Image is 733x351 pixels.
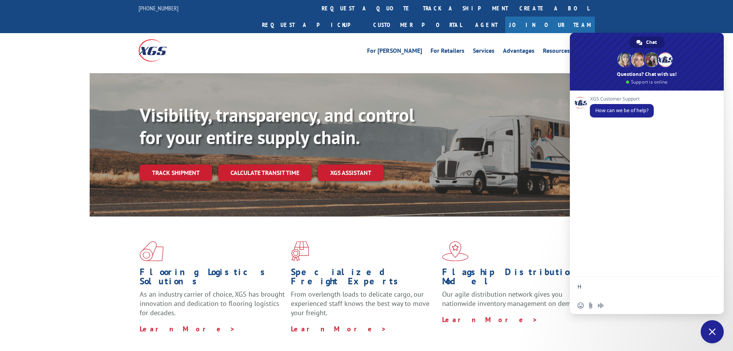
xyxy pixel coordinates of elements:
[140,267,285,290] h1: Flooring Logistics Solutions
[140,103,414,149] b: Visibility, transparency, and control for your entire supply chain.
[291,241,309,261] img: xgs-icon-focused-on-flooring-red
[140,324,235,333] a: Learn More >
[291,267,436,290] h1: Specialized Freight Experts
[646,37,657,48] span: Chat
[291,290,436,324] p: From overlength loads to delicate cargo, our experienced staff knows the best way to move your fr...
[598,302,604,309] span: Audio message
[442,290,584,308] span: Our agile distribution network gives you nationwide inventory management on demand.
[590,96,654,102] span: XGS Customer Support
[543,48,570,56] a: Resources
[140,241,164,261] img: xgs-icon-total-supply-chain-intelligence-red
[140,290,285,317] span: As an industry carrier of choice, XGS has brought innovation and dedication to flooring logistics...
[595,107,648,114] span: How can we be of help?
[256,17,367,33] a: Request a pickup
[701,320,724,343] div: Close chat
[318,165,384,181] a: XGS ASSISTANT
[291,324,387,333] a: Learn More >
[218,165,312,181] a: Calculate transit time
[442,267,588,290] h1: Flagship Distribution Model
[588,302,594,309] span: Send a file
[473,48,494,56] a: Services
[442,315,538,324] a: Learn More >
[503,48,534,56] a: Advantages
[140,165,212,181] a: Track shipment
[367,48,422,56] a: For [PERSON_NAME]
[578,302,584,309] span: Insert an emoji
[629,37,665,48] div: Chat
[468,17,505,33] a: Agent
[367,17,468,33] a: Customer Portal
[505,17,595,33] a: Join Our Team
[431,48,464,56] a: For Retailers
[578,283,699,297] textarea: Compose your message...
[139,4,179,12] a: [PHONE_NUMBER]
[442,241,469,261] img: xgs-icon-flagship-distribution-model-red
